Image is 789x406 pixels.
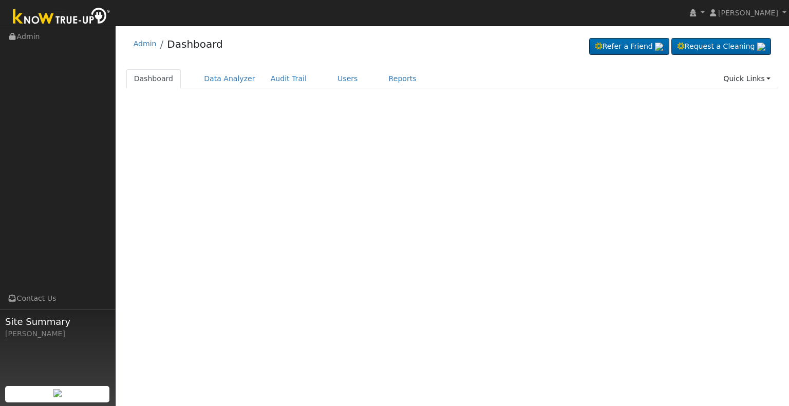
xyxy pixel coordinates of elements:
a: Data Analyzer [196,69,263,88]
a: Reports [381,69,424,88]
img: retrieve [655,43,663,51]
span: Site Summary [5,315,110,328]
a: Admin [134,40,157,48]
span: [PERSON_NAME] [718,9,778,17]
div: [PERSON_NAME] [5,328,110,339]
a: Refer a Friend [589,38,669,55]
img: Know True-Up [8,6,116,29]
img: retrieve [757,43,765,51]
a: Audit Trail [263,69,314,88]
a: Quick Links [716,69,778,88]
a: Request a Cleaning [671,38,771,55]
a: Dashboard [126,69,181,88]
img: retrieve [53,389,62,397]
a: Dashboard [167,38,223,50]
a: Users [330,69,366,88]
